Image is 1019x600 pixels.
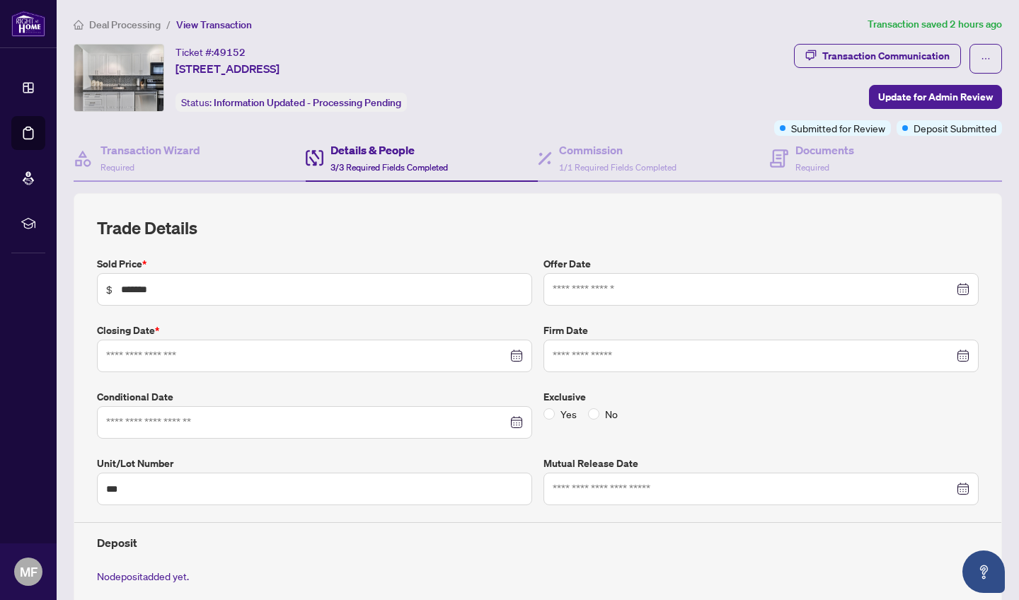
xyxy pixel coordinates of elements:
[599,406,623,422] span: No
[97,323,532,338] label: Closing Date
[555,406,582,422] span: Yes
[214,46,246,59] span: 49152
[981,54,991,64] span: ellipsis
[11,11,45,37] img: logo
[543,389,979,405] label: Exclusive
[97,570,189,582] span: No deposit added yet.
[543,456,979,471] label: Mutual Release Date
[100,142,200,158] h4: Transaction Wizard
[795,162,829,173] span: Required
[100,162,134,173] span: Required
[97,217,979,239] h2: Trade Details
[869,85,1002,109] button: Update for Admin Review
[330,142,448,158] h4: Details & People
[176,18,252,31] span: View Transaction
[175,44,246,60] div: Ticket #:
[330,162,448,173] span: 3/3 Required Fields Completed
[878,86,993,108] span: Update for Admin Review
[822,45,950,67] div: Transaction Communication
[175,60,280,77] span: [STREET_ADDRESS]
[97,256,532,272] label: Sold Price
[97,389,532,405] label: Conditional Date
[543,323,979,338] label: Firm Date
[175,93,407,112] div: Status:
[795,142,854,158] h4: Documents
[74,45,163,111] img: IMG-C12269795_1.jpg
[106,282,113,297] span: $
[20,562,38,582] span: MF
[89,18,161,31] span: Deal Processing
[97,456,532,471] label: Unit/Lot Number
[166,16,171,33] li: /
[791,120,885,136] span: Submitted for Review
[214,96,401,109] span: Information Updated - Processing Pending
[97,534,979,551] h4: Deposit
[962,550,1005,593] button: Open asap
[794,44,961,68] button: Transaction Communication
[74,20,84,30] span: home
[559,162,677,173] span: 1/1 Required Fields Completed
[868,16,1002,33] article: Transaction saved 2 hours ago
[543,256,979,272] label: Offer Date
[559,142,677,158] h4: Commission
[914,120,996,136] span: Deposit Submitted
